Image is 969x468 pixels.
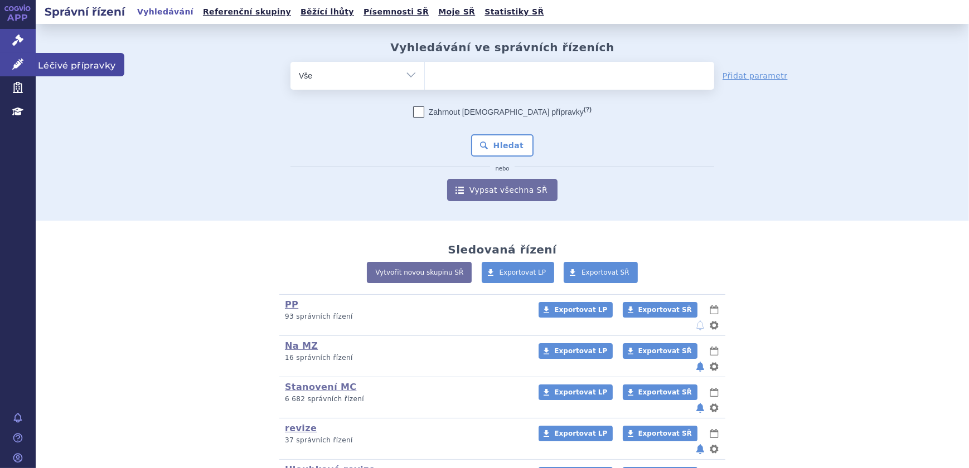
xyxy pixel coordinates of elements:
a: Moje SŘ [435,4,478,19]
a: Referenční skupiny [200,4,294,19]
a: Exportovat LP [539,426,613,441]
button: nastavení [709,401,720,415]
a: Exportovat LP [482,262,555,283]
a: Běžící lhůty [297,4,357,19]
h2: Vyhledávání ve správních řízeních [390,41,614,54]
span: Exportovat LP [500,269,546,276]
span: Léčivé přípravky [36,53,124,76]
span: Exportovat LP [554,430,607,437]
a: Exportovat SŘ [623,426,697,441]
button: lhůty [709,344,720,358]
i: nebo [490,165,515,172]
button: nastavení [709,319,720,332]
p: 93 správních řízení [285,312,524,321]
a: Exportovat LP [539,302,613,318]
button: notifikace [695,319,706,332]
a: Písemnosti SŘ [360,4,432,19]
a: Na MZ [285,340,318,351]
span: Exportovat SŘ [638,347,692,355]
a: Exportovat LP [539,384,613,400]
a: Exportovat SŘ [564,262,638,283]
button: notifikace [695,360,706,373]
span: Exportovat LP [554,388,607,396]
a: PP [285,299,298,310]
button: nastavení [709,360,720,373]
a: Exportovat SŘ [623,343,697,359]
button: lhůty [709,427,720,440]
a: Stanovení MC [285,382,357,392]
button: lhůty [709,303,720,316]
a: Vyhledávání [134,4,197,19]
a: Exportovat SŘ [623,302,697,318]
p: 6 682 správních řízení [285,394,524,404]
p: 16 správních řízení [285,353,524,363]
button: notifikace [695,401,706,415]
span: Exportovat SŘ [638,306,692,314]
span: Exportovat SŘ [638,388,692,396]
button: lhůty [709,386,720,399]
a: Vytvořit novou skupinu SŘ [367,262,472,283]
h2: Sledovaná řízení [448,243,556,256]
a: revize [285,423,317,433]
a: Exportovat SŘ [623,384,697,400]
span: Exportovat LP [554,306,607,314]
a: Vypsat všechna SŘ [447,179,558,201]
span: Exportovat LP [554,347,607,355]
a: Exportovat LP [539,343,613,359]
button: Hledat [471,134,534,157]
button: notifikace [695,442,706,456]
abbr: (?) [584,106,592,113]
h2: Správní řízení [36,4,134,19]
p: 37 správních řízení [285,436,524,445]
label: Zahrnout [DEMOGRAPHIC_DATA] přípravky [413,106,592,118]
span: Exportovat SŘ [638,430,692,437]
a: Statistiky SŘ [481,4,547,19]
span: Exportovat SŘ [582,269,629,276]
button: nastavení [709,442,720,456]
a: Přidat parametr [723,70,788,81]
